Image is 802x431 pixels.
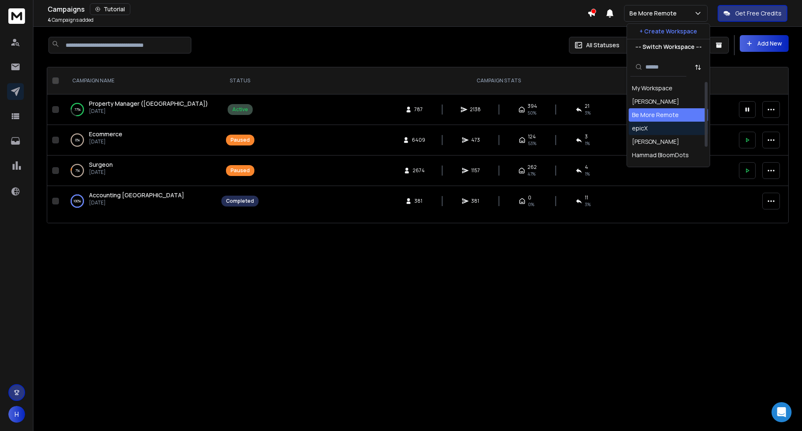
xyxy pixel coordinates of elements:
p: [DATE] [89,138,122,145]
span: 4 [48,16,51,23]
span: 2674 [413,167,425,174]
p: 77 % [74,105,81,114]
button: H [8,406,25,423]
p: Be More Remote [629,9,680,18]
span: 0 [528,194,531,201]
td: 77%Property Manager ([GEOGRAPHIC_DATA])[DATE] [62,94,216,125]
div: [PERSON_NAME] [632,164,679,173]
div: Completed [226,198,254,204]
span: Surgeon [89,161,113,168]
span: 3 [585,133,588,140]
a: Ecommerce [89,130,122,138]
span: 124 [528,133,536,140]
span: 381 [414,198,423,204]
span: 394 [528,103,537,110]
span: Property Manager ([GEOGRAPHIC_DATA]) [89,99,208,107]
div: Paused [231,137,250,143]
td: 7%Surgeon[DATE] [62,156,216,186]
a: Surgeon [89,161,113,169]
td: 0%Ecommerce[DATE] [62,125,216,156]
span: 787 [414,106,423,113]
p: [DATE] [89,199,184,206]
button: Tutorial [90,3,130,15]
div: Open Intercom Messenger [772,402,792,422]
span: 3 % [585,201,591,208]
p: + Create Workspace [640,27,697,36]
p: All Statuses [586,41,619,49]
td: 100%Accounting [GEOGRAPHIC_DATA][DATE] [62,186,216,217]
span: 53 % [528,140,536,147]
span: 11 [585,194,588,201]
div: epicX [632,124,647,133]
span: 4 [585,164,588,171]
span: 1157 [471,167,480,174]
span: 473 [471,137,480,143]
span: 3 % [585,110,591,116]
p: 100 % [74,197,81,205]
p: Get Free Credits [735,9,782,18]
span: 21 [585,103,589,110]
button: + Create Workspace [627,24,710,39]
a: Property Manager ([GEOGRAPHIC_DATA]) [89,99,208,108]
span: 50 % [528,110,536,116]
span: 381 [471,198,480,204]
span: 47 % [528,171,536,177]
p: 0 % [75,136,80,144]
p: [DATE] [89,169,113,176]
button: Add New [740,35,789,52]
p: [DATE] [89,108,208,115]
span: 2138 [470,106,481,113]
a: Accounting [GEOGRAPHIC_DATA] [89,191,184,199]
div: Campaigns [48,3,587,15]
span: 6409 [412,137,425,143]
div: Paused [231,167,250,174]
th: CAMPAIGN NAME [62,67,216,94]
div: [PERSON_NAME] [632,97,679,106]
div: Hammad BloomDots [632,151,689,159]
button: Get Free Credits [718,5,787,22]
th: STATUS [216,67,264,94]
th: CAMPAIGN STATS [264,67,734,94]
span: 1 % [585,140,590,147]
div: Be More Remote [632,111,679,119]
p: Campaigns added [48,17,94,23]
span: 1 % [585,171,590,177]
div: [PERSON_NAME] [632,138,679,146]
p: --- Switch Workspace --- [635,43,702,51]
button: Sort by Sort A-Z [690,59,706,76]
span: 0% [528,201,534,208]
div: Active [232,106,248,113]
span: 262 [528,164,537,171]
div: My Workspace [632,84,673,92]
p: 7 % [75,166,80,175]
